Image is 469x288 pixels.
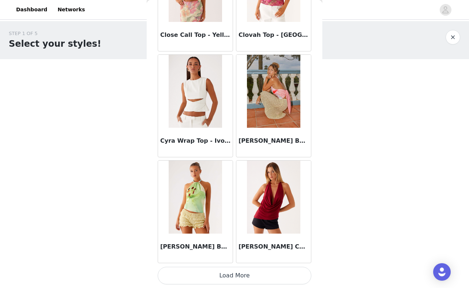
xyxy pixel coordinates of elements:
img: Cyra Wrap Top - Ivory [169,55,222,128]
h1: Select your styles! [9,37,101,50]
img: Dalila Beaded Tie Back Top - Yellow Floral [169,161,222,234]
h3: [PERSON_NAME] Cowl Top - Red [239,242,309,251]
div: avatar [442,4,449,16]
div: STEP 1 OF 5 [9,30,101,37]
img: Dalila Beaded Tie Back Top - Pink Lily [247,55,300,128]
a: Dashboard [12,1,52,18]
h3: Close Call Top - Yellow Peony [160,31,230,39]
h3: [PERSON_NAME] Beaded Tie Back Top - Pink Lily [239,137,309,145]
img: Dasha Cowl Top - Red [247,161,300,234]
div: Open Intercom Messenger [433,263,451,281]
h3: Cyra Wrap Top - Ivory [160,137,230,145]
button: Load More [158,267,311,284]
a: Networks [53,1,89,18]
h3: Clovah Top - [GEOGRAPHIC_DATA] [239,31,309,39]
h3: [PERSON_NAME] Beaded Tie Back Top - Yellow Floral [160,242,230,251]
